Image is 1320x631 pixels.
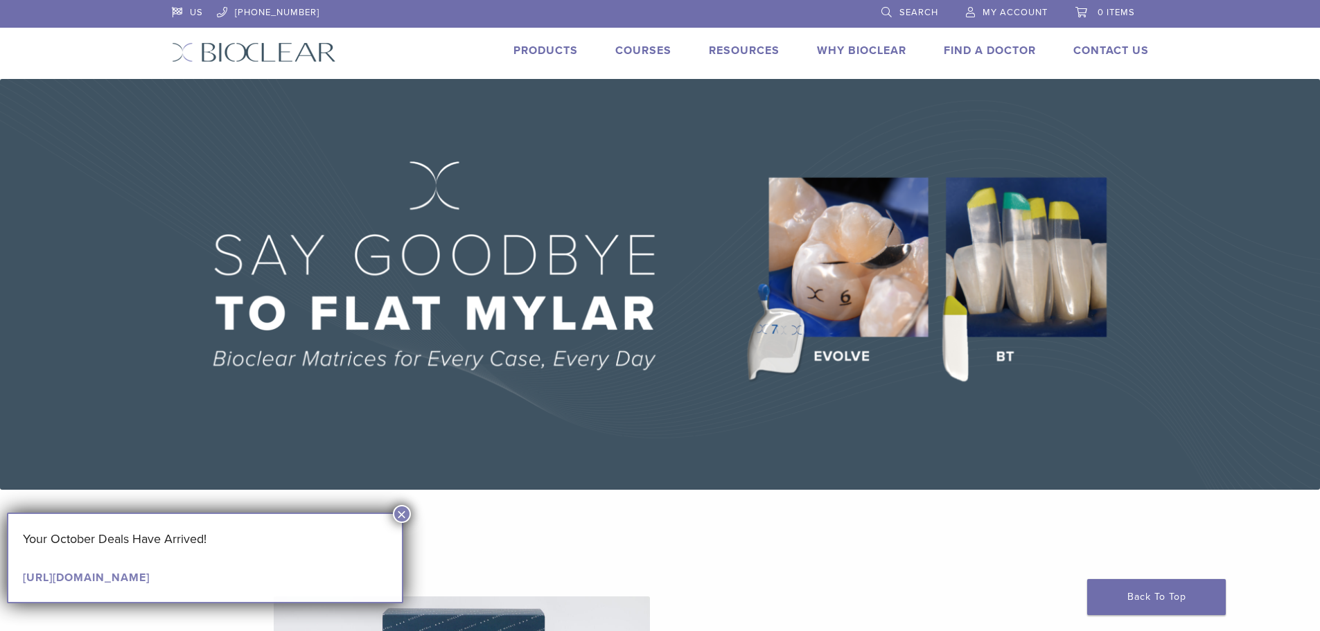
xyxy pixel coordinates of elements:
a: Resources [709,44,780,57]
span: 0 items [1098,7,1135,18]
a: Contact Us [1073,44,1149,57]
button: Close [393,505,411,523]
a: [URL][DOMAIN_NAME] [23,571,150,585]
a: Courses [615,44,671,57]
a: Back To Top [1087,579,1226,615]
span: Search [899,7,938,18]
p: Your October Deals Have Arrived! [23,528,387,549]
a: Why Bioclear [817,44,906,57]
a: Find A Doctor [944,44,1036,57]
span: My Account [983,7,1048,18]
a: Products [513,44,578,57]
img: Bioclear [172,42,336,62]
